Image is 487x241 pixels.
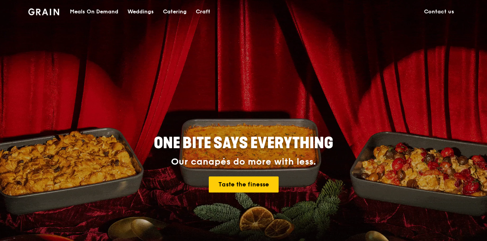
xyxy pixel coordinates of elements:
a: Taste the finesse [209,176,279,192]
a: Contact us [419,0,459,23]
div: Our canapés do more with less. [106,157,381,167]
div: Meals On Demand [70,0,118,23]
a: Catering [158,0,191,23]
a: Craft [191,0,215,23]
span: ONE BITE SAYS EVERYTHING [154,134,333,152]
div: Craft [196,0,210,23]
a: Weddings [123,0,158,23]
img: Grain [28,8,59,15]
div: Weddings [127,0,154,23]
div: Catering [163,0,187,23]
